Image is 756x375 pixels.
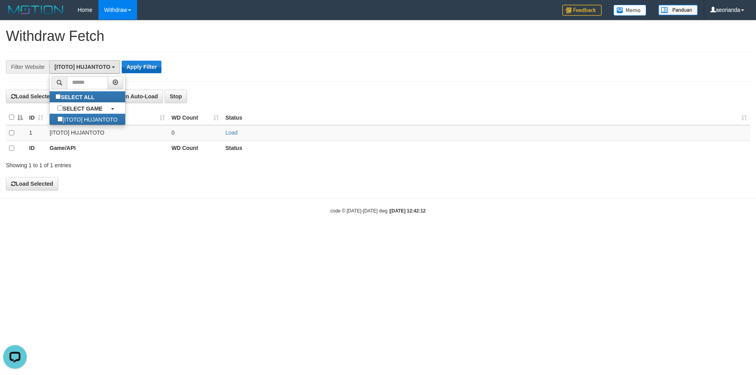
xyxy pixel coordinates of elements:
a: Load [225,129,237,136]
button: [ITOTO] HUJANTOTO [49,60,120,74]
b: SELECT GAME [63,105,102,112]
input: SELECT GAME [57,105,63,111]
button: Stop [165,90,187,103]
span: [ITOTO] HUJANTOTO [54,64,110,70]
div: Showing 1 to 1 of 1 entries [6,158,309,169]
th: ID: activate to sort column ascending [26,110,46,125]
button: Load Selected [6,177,58,190]
button: Open LiveChat chat widget [3,3,27,27]
div: Filter Website [6,60,49,74]
button: Run Auto-Load [109,90,163,103]
th: Game/API: activate to sort column ascending [46,110,168,125]
a: SELECT GAME [50,103,125,114]
label: [ITOTO] HUJANTOTO [50,114,125,125]
label: SELECT ALL [50,91,102,102]
th: Status: activate to sort column ascending [222,110,750,125]
th: WD Count: activate to sort column ascending [168,110,222,125]
input: [ITOTO] HUJANTOTO [57,116,63,122]
img: MOTION_logo.png [6,4,66,16]
small: code © [DATE]-[DATE] dwg | [330,208,426,214]
input: SELECT ALL [56,94,61,99]
button: Load Selected [6,90,58,103]
th: Status [222,140,750,156]
img: panduan.png [658,5,698,15]
td: [ITOTO] HUJANTOTO [46,125,168,141]
button: Apply Filter [122,61,161,73]
img: Feedback.jpg [562,5,602,16]
th: WD Count [168,140,222,156]
img: Button%20Memo.svg [613,5,647,16]
td: 1 [26,125,46,141]
th: ID [26,140,46,156]
span: 0 [171,129,174,136]
th: Game/API [46,140,168,156]
strong: [DATE] 12:42:12 [390,208,426,214]
h1: Withdraw Fetch [6,28,750,44]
